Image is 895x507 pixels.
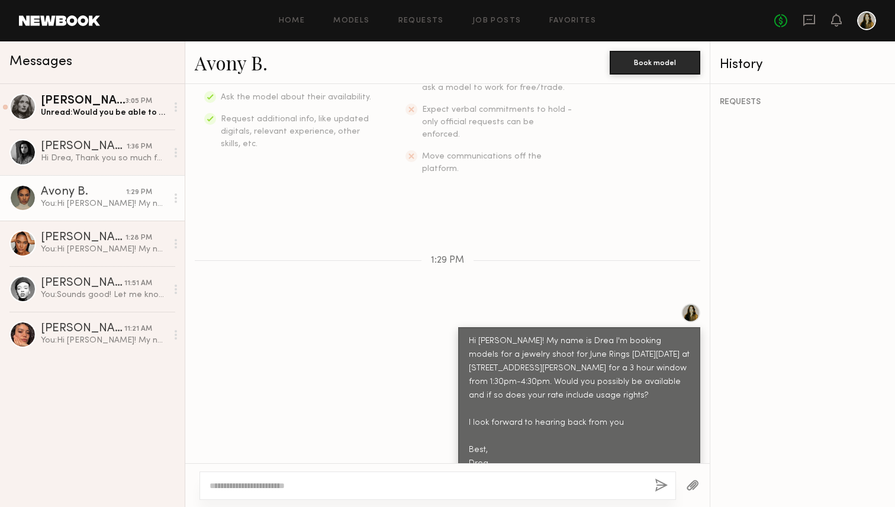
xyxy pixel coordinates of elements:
[221,93,371,101] span: Ask the model about their availability.
[9,55,72,69] span: Messages
[41,335,167,346] div: You: Hi [PERSON_NAME]! My name is Drea I'm booking models for a jewelry shoot for June Rings [DAT...
[333,17,369,25] a: Models
[125,232,152,244] div: 1:28 PM
[472,17,521,25] a: Job Posts
[41,244,167,255] div: You: Hi [PERSON_NAME]! My name is Drea I'm booking models for a jewelry shoot for June Rings [DAT...
[126,187,152,198] div: 1:29 PM
[195,50,268,75] a: Avony B.
[41,323,124,335] div: [PERSON_NAME]
[469,335,690,471] div: Hi [PERSON_NAME]! My name is Drea I'm booking models for a jewelry shoot for June Rings [DATE][DA...
[720,58,886,72] div: History
[125,96,152,107] div: 3:05 PM
[41,107,167,118] div: Unread: Would you be able to do $200/hr to include usages :)
[549,17,596,25] a: Favorites
[431,256,464,266] span: 1:29 PM
[41,232,125,244] div: [PERSON_NAME]
[610,51,700,75] button: Book model
[41,289,167,301] div: You: Sounds good! Let me know and I'll keep you bookmarked for future projects for sure.
[124,324,152,335] div: 11:21 AM
[398,17,444,25] a: Requests
[127,141,152,153] div: 1:36 PM
[41,186,126,198] div: Avony B.
[41,141,127,153] div: [PERSON_NAME]
[124,278,152,289] div: 11:51 AM
[610,57,700,67] a: Book model
[41,198,167,209] div: You: Hi [PERSON_NAME]! My name is Drea I'm booking models for a jewelry shoot for June Rings [DAT...
[720,98,886,106] div: REQUESTS
[41,277,124,289] div: [PERSON_NAME]
[422,106,572,138] span: Expect verbal commitments to hold - only official requests can be enforced.
[279,17,305,25] a: Home
[41,95,125,107] div: [PERSON_NAME]
[221,115,369,148] span: Request additional info, like updated digitals, relevant experience, other skills, etc.
[422,153,542,173] span: Move communications off the platform.
[41,153,167,164] div: Hi Drea, Thank you so much for reaching out! The June Rings project sounds beautiful. Unfortunate...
